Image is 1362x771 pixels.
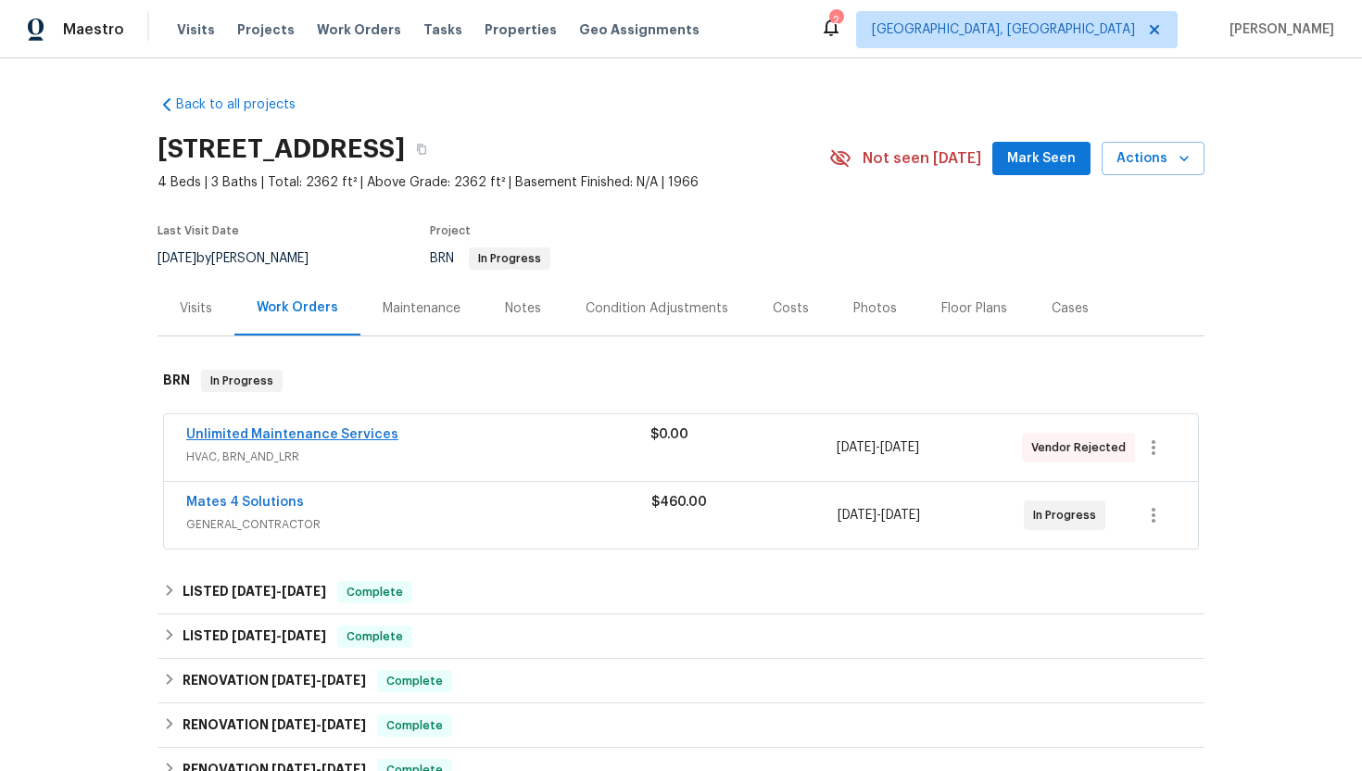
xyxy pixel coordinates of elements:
[158,614,1204,659] div: LISTED [DATE]-[DATE]Complete
[237,20,295,39] span: Projects
[471,253,549,264] span: In Progress
[183,626,326,648] h6: LISTED
[586,299,728,318] div: Condition Adjustments
[232,629,326,642] span: -
[271,718,366,731] span: -
[485,20,557,39] span: Properties
[282,629,326,642] span: [DATE]
[183,670,366,692] h6: RENOVATION
[158,659,1204,703] div: RENOVATION [DATE]-[DATE]Complete
[186,496,304,509] a: Mates 4 Solutions
[430,252,550,265] span: BRN
[1116,147,1190,171] span: Actions
[1052,299,1089,318] div: Cases
[339,627,410,646] span: Complete
[257,298,338,317] div: Work Orders
[322,674,366,687] span: [DATE]
[186,448,650,466] span: HVAC, BRN_AND_LRR
[232,585,276,598] span: [DATE]
[180,299,212,318] div: Visits
[872,20,1135,39] span: [GEOGRAPHIC_DATA], [GEOGRAPHIC_DATA]
[232,629,276,642] span: [DATE]
[773,299,809,318] div: Costs
[650,428,688,441] span: $0.00
[322,718,366,731] span: [DATE]
[992,142,1091,176] button: Mark Seen
[941,299,1007,318] div: Floor Plans
[838,509,876,522] span: [DATE]
[271,718,316,731] span: [DATE]
[505,299,541,318] div: Notes
[158,570,1204,614] div: LISTED [DATE]-[DATE]Complete
[853,299,897,318] div: Photos
[158,225,239,236] span: Last Visit Date
[183,581,326,603] h6: LISTED
[158,95,335,114] a: Back to all projects
[183,714,366,737] h6: RENOVATION
[838,506,920,525] span: -
[163,370,190,392] h6: BRN
[383,299,460,318] div: Maintenance
[158,703,1204,748] div: RENOVATION [DATE]-[DATE]Complete
[1031,438,1133,457] span: Vendor Rejected
[271,674,366,687] span: -
[232,585,326,598] span: -
[880,441,919,454] span: [DATE]
[158,252,196,265] span: [DATE]
[1102,142,1204,176] button: Actions
[379,716,450,735] span: Complete
[186,515,651,534] span: GENERAL_CONTRACTOR
[203,372,281,390] span: In Progress
[423,23,462,36] span: Tasks
[158,173,829,192] span: 4 Beds | 3 Baths | Total: 2362 ft² | Above Grade: 2362 ft² | Basement Finished: N/A | 1966
[430,225,471,236] span: Project
[579,20,700,39] span: Geo Assignments
[158,247,331,270] div: by [PERSON_NAME]
[405,133,438,166] button: Copy Address
[186,428,398,441] a: Unlimited Maintenance Services
[1007,147,1076,171] span: Mark Seen
[63,20,124,39] span: Maestro
[881,509,920,522] span: [DATE]
[837,441,876,454] span: [DATE]
[651,496,707,509] span: $460.00
[829,11,842,30] div: 2
[1033,506,1103,525] span: In Progress
[863,149,981,168] span: Not seen [DATE]
[317,20,401,39] span: Work Orders
[1222,20,1334,39] span: [PERSON_NAME]
[271,674,316,687] span: [DATE]
[158,351,1204,411] div: BRN In Progress
[379,672,450,690] span: Complete
[177,20,215,39] span: Visits
[282,585,326,598] span: [DATE]
[339,583,410,601] span: Complete
[837,438,919,457] span: -
[158,140,405,158] h2: [STREET_ADDRESS]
